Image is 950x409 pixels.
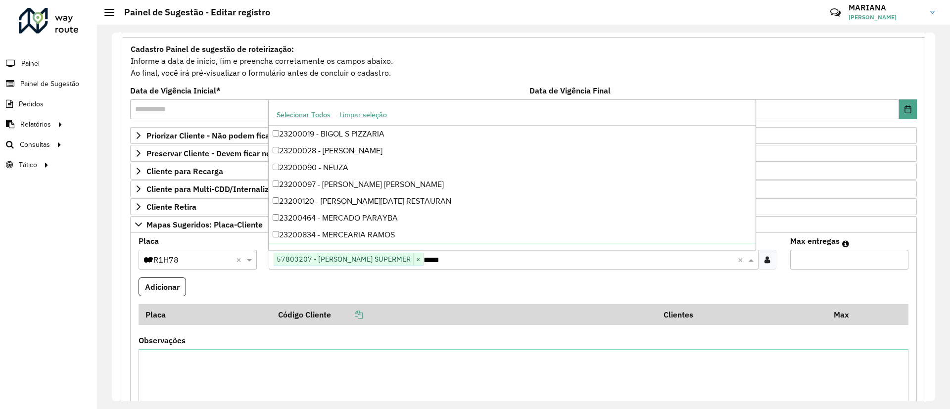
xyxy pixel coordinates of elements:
span: Preservar Cliente - Devem ficar no buffer, não roteirizar [146,149,348,157]
em: Máximo de clientes que serão colocados na mesma rota com os clientes informados [842,240,849,248]
th: Clientes [657,304,827,325]
th: Placa [139,304,272,325]
a: Preservar Cliente - Devem ficar no buffer, não roteirizar [130,145,917,162]
span: Painel de Sugestão [20,79,79,89]
a: Mapas Sugeridos: Placa-Cliente [130,216,917,233]
div: 23200019 - BIGOL S PIZZARIA [269,126,755,142]
button: Adicionar [139,277,186,296]
span: × [413,254,423,266]
span: Clear all [738,254,746,266]
ng-dropdown-panel: Options list [268,99,756,250]
div: 23200834 - MERCEARIA RAMOS [269,227,755,243]
button: Limpar seleção [335,107,391,123]
span: Consultas [20,139,50,150]
span: Tático [19,160,37,170]
span: Cliente Retira [146,203,196,211]
label: Observações [139,334,186,346]
div: 23200464 - MERCADO PARAYBA [269,210,755,227]
div: 23200120 - [PERSON_NAME][DATE] RESTAURAN [269,193,755,210]
label: Placa [139,235,159,247]
a: Cliente Retira [130,198,917,215]
span: Mapas Sugeridos: Placa-Cliente [146,221,263,228]
button: Selecionar Todos [272,107,335,123]
strong: Cadastro Painel de sugestão de roteirização: [131,44,294,54]
span: Priorizar Cliente - Não podem ficar no buffer [146,132,308,139]
span: Pedidos [19,99,44,109]
h2: Painel de Sugestão - Editar registro [114,7,270,18]
span: Clear all [236,254,244,266]
span: Cliente para Recarga [146,167,223,175]
button: Choose Date [899,99,917,119]
span: 57803207 - [PERSON_NAME] SUPERMER [274,253,413,265]
div: Informe a data de inicio, fim e preencha corretamente os campos abaixo. Ao final, você irá pré-vi... [130,43,917,79]
a: Cliente para Recarga [130,163,917,180]
h3: MARIANA [849,3,923,12]
label: Max entregas [790,235,840,247]
span: [PERSON_NAME] [849,13,923,22]
a: Contato Rápido [825,2,846,23]
a: Priorizar Cliente - Não podem ficar no buffer [130,127,917,144]
label: Data de Vigência Inicial [130,85,221,96]
span: Relatórios [20,119,51,130]
div: 23200097 - [PERSON_NAME] [PERSON_NAME] [269,176,755,193]
a: Cliente para Multi-CDD/Internalização [130,181,917,197]
th: Código Cliente [272,304,657,325]
div: 23200028 - [PERSON_NAME] [269,142,755,159]
div: 23200945 - [PERSON_NAME] [269,243,755,260]
div: 23200090 - NEUZA [269,159,755,176]
a: Copiar [331,310,363,319]
span: Painel [21,58,40,69]
span: Cliente para Multi-CDD/Internalização [146,185,286,193]
th: Max [827,304,866,325]
label: Data de Vigência Final [529,85,611,96]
